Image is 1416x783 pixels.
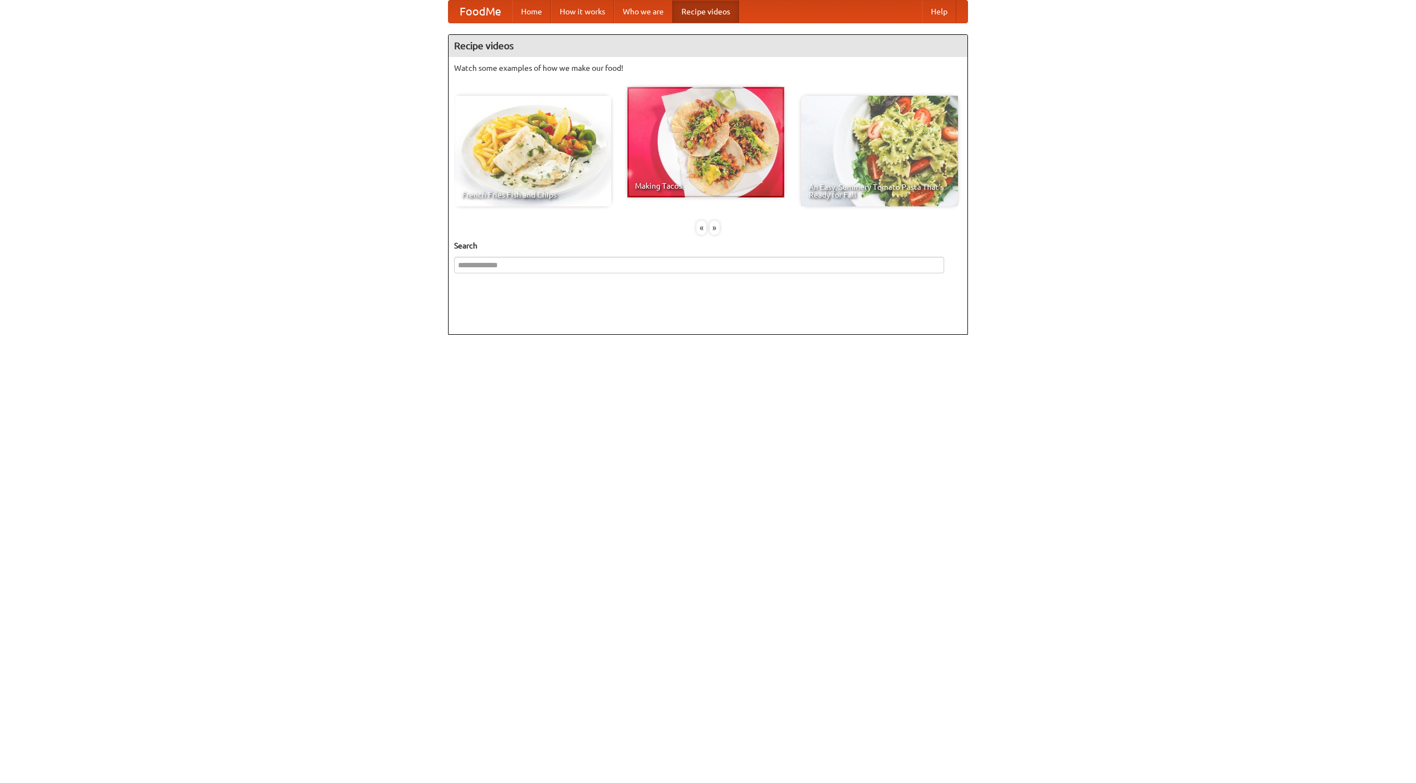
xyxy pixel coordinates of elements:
[627,87,784,198] a: Making Tacos
[673,1,739,23] a: Recipe videos
[454,240,962,251] h5: Search
[710,221,720,235] div: »
[449,1,512,23] a: FoodMe
[512,1,551,23] a: Home
[454,63,962,74] p: Watch some examples of how we make our food!
[454,96,611,206] a: French Fries Fish and Chips
[922,1,956,23] a: Help
[809,183,950,199] span: An Easy, Summery Tomato Pasta That's Ready for Fall
[635,182,777,190] span: Making Tacos
[696,221,706,235] div: «
[614,1,673,23] a: Who we are
[801,96,958,206] a: An Easy, Summery Tomato Pasta That's Ready for Fall
[462,191,603,199] span: French Fries Fish and Chips
[449,35,967,57] h4: Recipe videos
[551,1,614,23] a: How it works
